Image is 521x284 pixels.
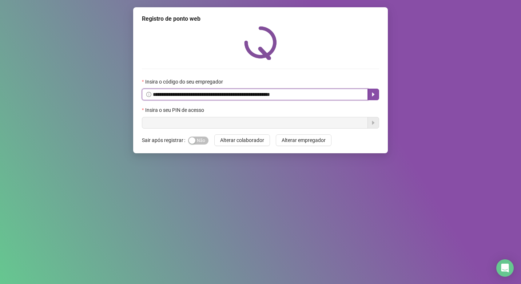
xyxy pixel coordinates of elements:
[142,15,379,23] div: Registro de ponto web
[146,92,151,97] span: info-circle
[370,92,376,97] span: caret-right
[220,136,264,144] span: Alterar colaborador
[496,259,514,277] div: Open Intercom Messenger
[244,26,277,60] img: QRPoint
[142,106,209,114] label: Insira o seu PIN de acesso
[276,134,331,146] button: Alterar empregador
[142,78,228,86] label: Insira o código do seu empregador
[142,134,188,146] label: Sair após registrar
[214,134,270,146] button: Alterar colaborador
[282,136,326,144] span: Alterar empregador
